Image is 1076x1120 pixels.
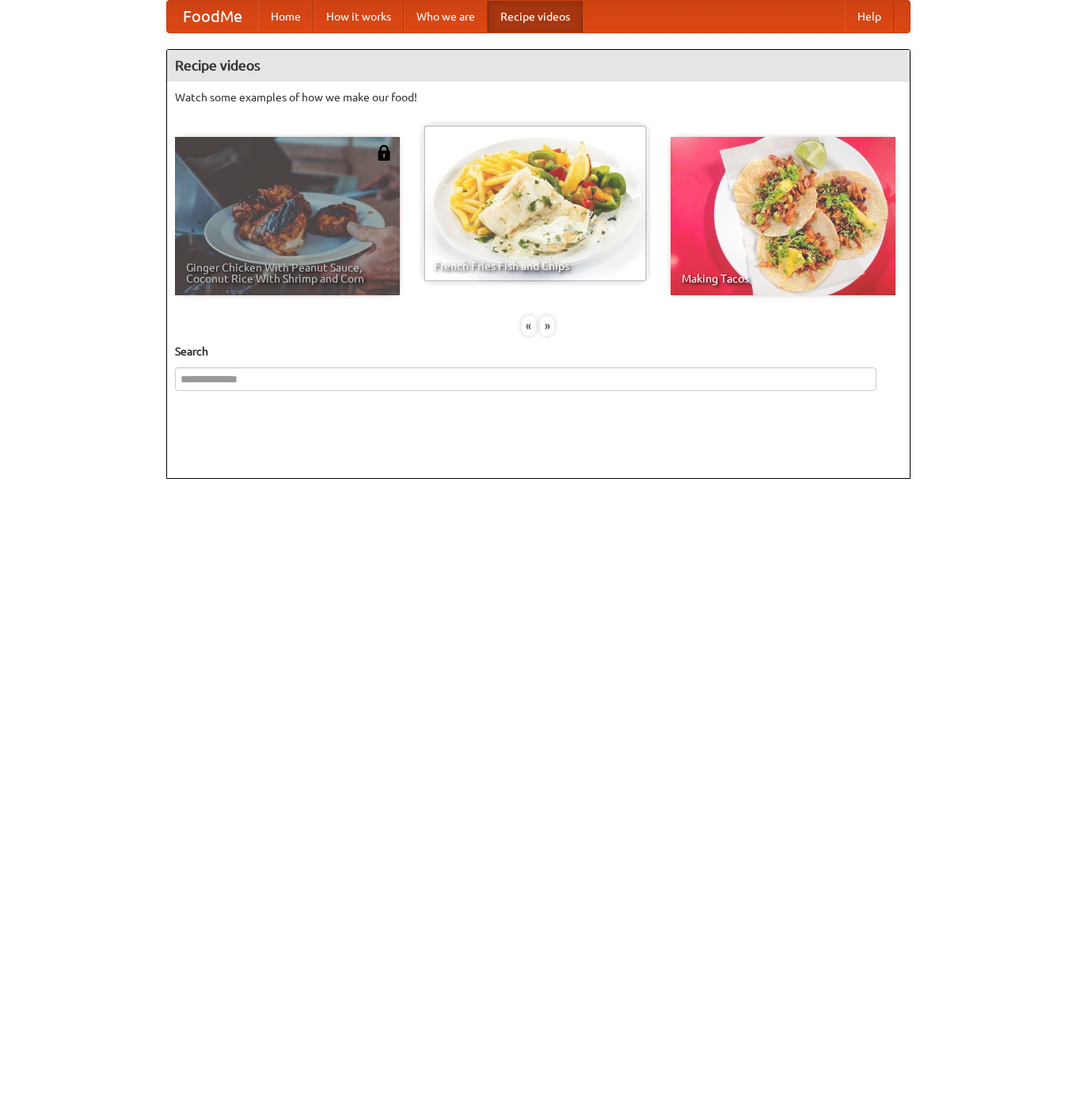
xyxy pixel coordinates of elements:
[376,145,392,161] img: 483408.png
[845,1,894,32] a: Help
[423,124,648,283] a: French Fries Fish and Chips
[522,316,536,336] div: «
[167,1,258,32] a: FoodMe
[434,260,637,271] span: French Fries Fish and Chips
[175,344,902,359] h5: Search
[167,50,910,82] h4: Recipe videos
[175,89,902,105] p: Watch some examples of how we make our food!
[404,1,488,32] a: Who we are
[682,273,884,284] span: Making Tacos
[488,1,583,32] a: Recipe videos
[540,316,554,336] div: »
[671,137,895,295] a: Making Tacos
[314,1,404,32] a: How it works
[258,1,314,32] a: Home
